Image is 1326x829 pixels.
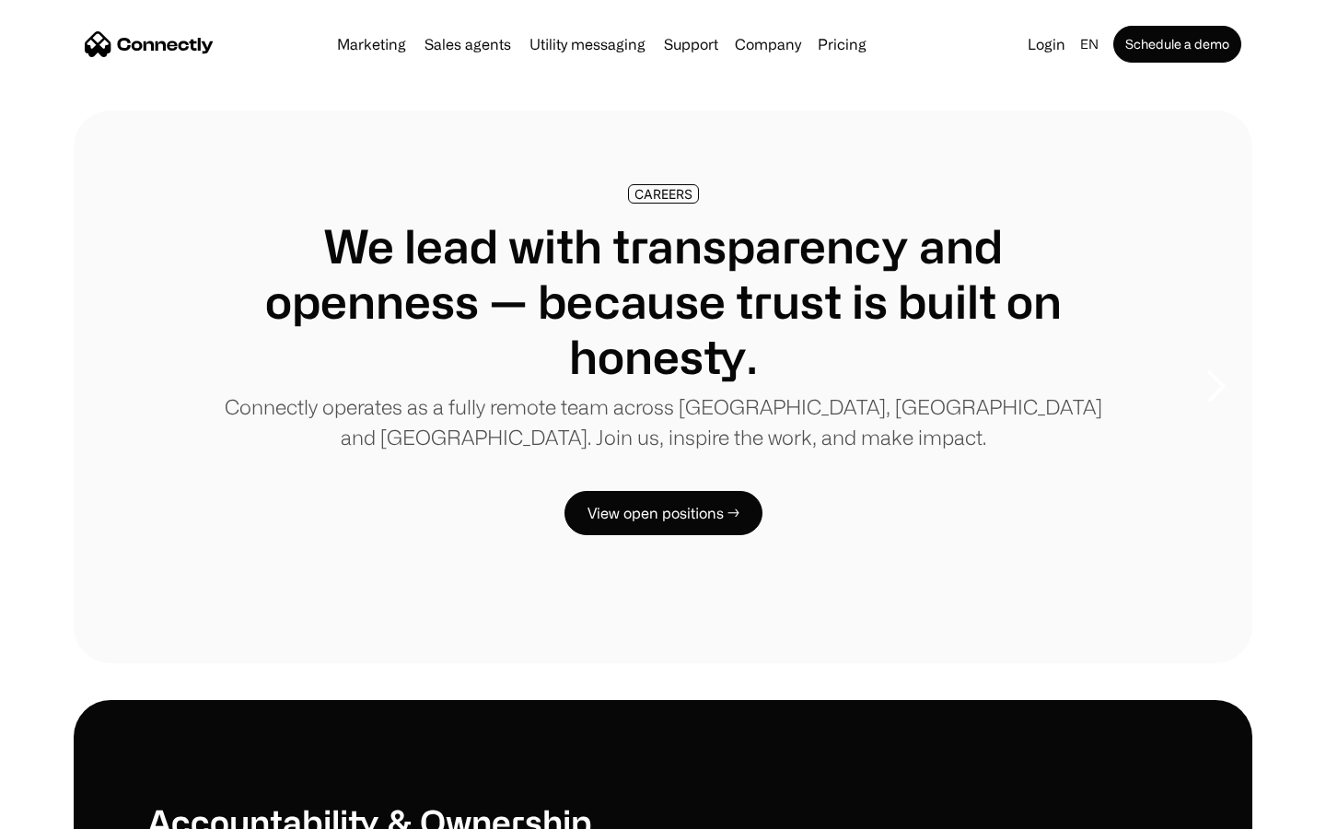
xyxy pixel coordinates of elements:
div: Company [735,31,801,57]
h1: We lead with transparency and openness — because trust is built on honesty. [221,218,1105,384]
aside: Language selected: English [18,795,110,823]
a: Schedule a demo [1113,26,1241,63]
a: Login [1020,31,1073,57]
ul: Language list [37,797,110,823]
a: home [85,30,214,58]
div: en [1080,31,1099,57]
a: Support [657,37,726,52]
a: Pricing [810,37,874,52]
div: carousel [74,111,1252,663]
a: Utility messaging [522,37,653,52]
a: View open positions → [564,491,762,535]
div: CAREERS [634,187,692,201]
div: 1 of 8 [74,111,1252,663]
div: Company [729,31,807,57]
a: Marketing [330,37,413,52]
p: Connectly operates as a fully remote team across [GEOGRAPHIC_DATA], [GEOGRAPHIC_DATA] and [GEOGRA... [221,391,1105,452]
a: Sales agents [417,37,518,52]
div: en [1073,31,1110,57]
div: next slide [1179,295,1252,479]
